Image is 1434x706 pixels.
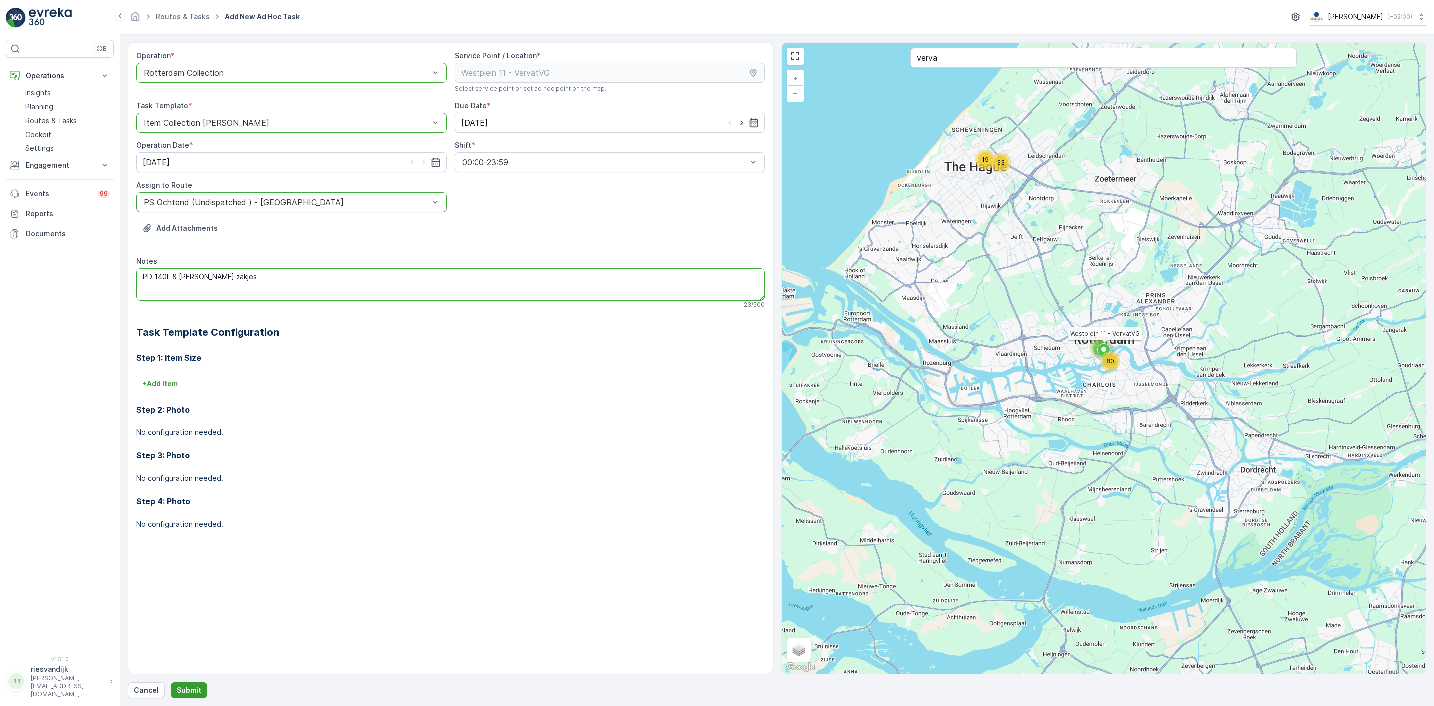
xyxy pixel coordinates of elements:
a: Open this area in Google Maps (opens a new window) [784,661,817,674]
img: basis-logo_rgb2x.png [1310,11,1324,22]
p: Submit [177,685,201,695]
button: RRriesvandijk[PERSON_NAME][EMAIL_ADDRESS][DOMAIN_NAME] [6,664,114,698]
p: [PERSON_NAME][EMAIL_ADDRESS][DOMAIN_NAME] [31,674,105,698]
div: 80 [1100,351,1120,371]
label: Due Date [455,101,487,110]
img: Google [784,661,817,674]
p: ( +02:00 ) [1387,13,1412,21]
img: logo [6,8,26,28]
p: + Add Item [142,379,178,389]
span: v 1.51.0 [6,656,114,662]
span: 33 [997,159,1005,166]
p: 23 / 500 [744,301,765,309]
p: Planning [25,102,53,112]
p: Cockpit [25,130,51,140]
h3: Step 2: Photo [136,404,765,416]
h3: Step 1: Item Size [136,352,765,364]
input: dd/mm/yyyy [455,113,765,133]
p: Engagement [26,160,94,170]
a: Zoom Out [788,86,803,101]
a: View Fullscreen [788,49,803,64]
p: No configuration needed. [136,473,765,483]
h2: Task Template Configuration [136,325,765,340]
p: Operations [26,71,94,81]
span: − [793,89,798,97]
a: Routes & Tasks [21,114,114,128]
div: 33 [991,153,1011,173]
a: Events99 [6,184,114,204]
p: Cancel [134,685,159,695]
p: ⌘B [97,45,107,53]
p: No configuration needed. [136,427,765,437]
p: [PERSON_NAME] [1328,12,1383,22]
div: 6 [1090,338,1110,358]
p: Settings [25,143,54,153]
span: 80 [1106,357,1114,365]
img: logo_light-DOdMpM7g.png [29,8,72,28]
span: + [793,74,798,82]
a: Layers [788,639,810,661]
label: Task Template [136,101,188,110]
p: 99 [100,190,108,198]
p: riesvandijk [31,664,105,674]
a: Routes & Tasks [156,12,210,21]
span: Add New Ad Hoc Task [223,12,302,22]
h3: Step 3: Photo [136,449,765,461]
label: Service Point / Location [455,51,537,60]
a: Homepage [130,15,141,23]
a: Insights [21,86,114,100]
p: Routes & Tasks [25,116,77,126]
p: Reports [26,209,110,219]
button: Submit [171,682,207,698]
p: Insights [25,88,51,98]
button: Engagement [6,155,114,175]
textarea: PD 140L & [PERSON_NAME] zakjes [136,268,765,301]
label: Assign to Route [136,181,192,189]
p: Documents [26,229,110,239]
button: +Add Item [136,376,184,392]
h3: Step 4: Photo [136,495,765,507]
input: Westplein 11 - VervatVG [455,63,765,83]
a: Cockpit [21,128,114,141]
label: Operation [136,51,171,60]
label: Shift [455,141,471,149]
input: dd/mm/yyyy [136,152,447,172]
button: Operations [6,66,114,86]
a: Documents [6,224,114,244]
a: Zoom In [788,71,803,86]
a: Planning [21,100,114,114]
input: Search address or service points [910,48,1297,68]
span: Select service point or set ad hoc point on the map. [455,85,606,93]
button: Cancel [128,682,165,698]
a: Settings [21,141,114,155]
span: 19 [982,156,989,163]
div: 19 [975,150,995,170]
p: Events [26,189,92,199]
button: Upload File [136,220,224,236]
label: Operation Date [136,141,189,149]
p: No configuration needed. [136,519,765,529]
div: RR [8,673,24,689]
button: [PERSON_NAME](+02:00) [1310,8,1426,26]
a: Reports [6,204,114,224]
label: Notes [136,257,157,265]
p: Add Attachments [156,223,218,233]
